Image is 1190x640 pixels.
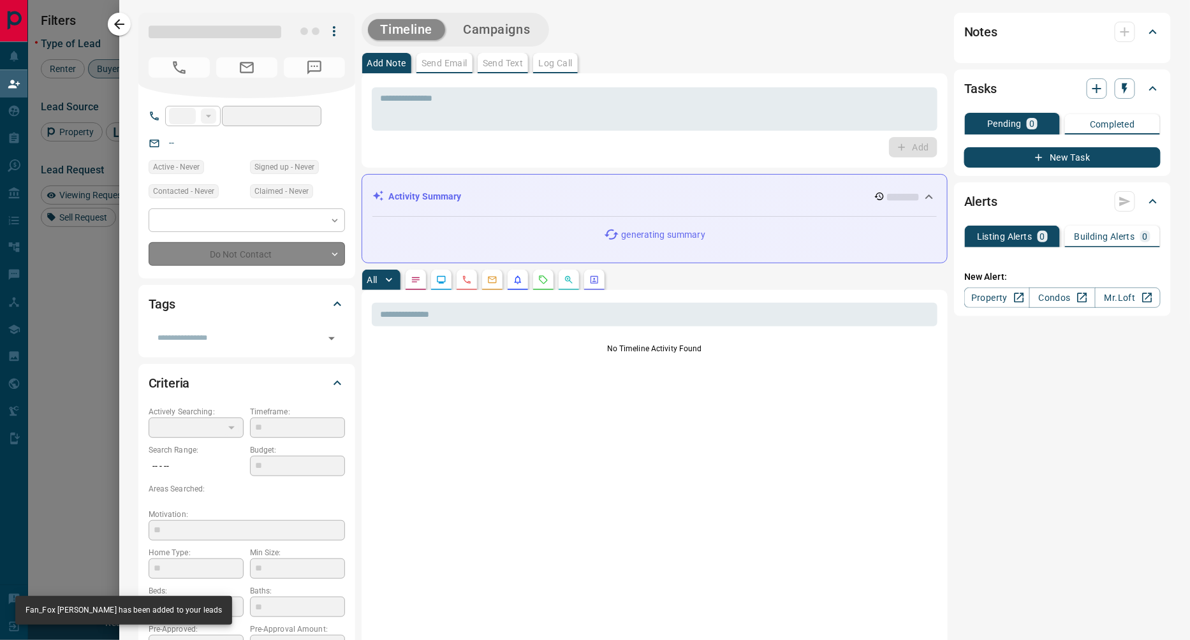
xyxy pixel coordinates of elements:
span: Claimed - Never [254,185,309,198]
div: Do Not Contact [149,242,345,266]
p: New Alert: [964,270,1161,284]
div: Alerts [964,186,1161,217]
p: Home Type: [149,547,244,558]
p: Actively Searching: [149,406,244,418]
p: Beds: [149,585,244,597]
svg: Requests [538,275,548,285]
svg: Emails [487,275,497,285]
a: Mr.Loft [1095,287,1161,308]
svg: Lead Browsing Activity [436,275,446,285]
a: Condos [1029,287,1095,308]
p: Timeframe: [250,406,345,418]
p: generating summary [622,228,705,242]
p: Building Alerts [1075,232,1135,241]
p: Min Size: [250,547,345,558]
span: No Number [284,57,345,78]
p: Completed [1090,120,1135,129]
span: No Email [216,57,277,78]
p: Baths: [250,585,345,597]
p: Search Range: [149,444,244,456]
svg: Calls [462,275,472,285]
a: -- [169,138,174,148]
p: Pre-Approval Amount: [250,623,345,635]
h2: Criteria [149,373,190,393]
span: Signed up - Never [254,161,314,173]
div: Fan_Fox [PERSON_NAME] has been added to your leads [26,600,222,621]
p: Motivation: [149,509,345,520]
p: Add Note [367,59,406,68]
button: New Task [964,147,1161,168]
h2: Notes [964,22,997,42]
h2: Tasks [964,78,997,99]
button: Timeline [368,19,446,40]
p: Budget: [250,444,345,456]
p: 0 [1040,232,1045,241]
svg: Agent Actions [589,275,599,285]
div: Criteria [149,368,345,398]
p: Pre-Approved: [149,623,244,635]
div: Notes [964,17,1161,47]
span: Contacted - Never [153,185,214,198]
h2: Alerts [964,191,997,212]
svg: Listing Alerts [513,275,523,285]
svg: Opportunities [564,275,574,285]
p: Listing Alerts [977,232,1032,241]
button: Campaigns [450,19,543,40]
p: All [367,275,378,284]
p: -- - -- [149,456,244,477]
div: Tasks [964,73,1161,104]
span: Active - Never [153,161,200,173]
svg: Notes [411,275,421,285]
a: Property [964,287,1030,308]
h2: Tags [149,294,175,314]
button: Open [323,330,341,347]
p: Pending [987,119,1022,128]
p: 0 [1029,119,1034,128]
div: Tags [149,289,345,319]
p: No Timeline Activity Found [372,343,937,354]
p: 0 [1143,232,1148,241]
span: No Number [149,57,210,78]
div: Activity Summary [372,185,937,208]
p: Activity Summary [389,190,462,203]
p: Areas Searched: [149,483,345,495]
